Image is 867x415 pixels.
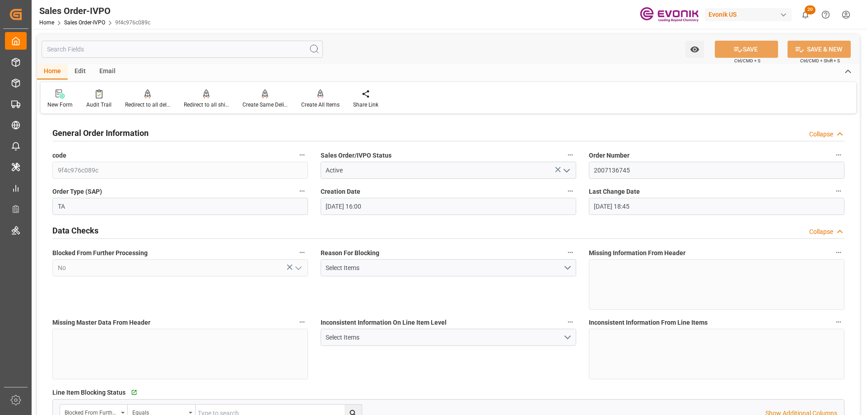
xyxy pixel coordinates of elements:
[321,259,576,276] button: open menu
[291,261,304,275] button: open menu
[64,19,105,26] a: Sales Order-IVPO
[705,8,792,21] div: Evonik US
[589,187,640,196] span: Last Change Date
[52,248,148,258] span: Blocked From Further Processing
[321,248,379,258] span: Reason For Blocking
[589,151,629,160] span: Order Number
[833,185,844,197] button: Last Change Date
[809,130,833,139] div: Collapse
[326,333,563,342] div: Select Items
[321,151,392,160] span: Sales Order/IVPO Status
[39,4,150,18] div: Sales Order-IVPO
[242,101,288,109] div: Create Same Delivery Date
[47,101,73,109] div: New Form
[564,185,576,197] button: Creation Date
[589,318,708,327] span: Inconsistent Information From Line Items
[795,5,816,25] button: show 20 new notifications
[564,149,576,161] button: Sales Order/IVPO Status
[833,247,844,258] button: Missing Information From Header
[321,198,576,215] input: MM-DD-YYYY HH:MM
[805,5,816,14] span: 20
[296,149,308,161] button: code
[833,149,844,161] button: Order Number
[52,224,98,237] h2: Data Checks
[816,5,836,25] button: Help Center
[833,316,844,328] button: Inconsistent Information From Line Items
[640,7,699,23] img: Evonik-brand-mark-Deep-Purple-RGB.jpeg_1700498283.jpeg
[800,57,840,64] span: Ctrl/CMD + Shift + S
[52,151,66,160] span: code
[296,185,308,197] button: Order Type (SAP)
[734,57,760,64] span: Ctrl/CMD + S
[52,388,126,397] span: Line Item Blocking Status
[321,187,360,196] span: Creation Date
[52,127,149,139] h2: General Order Information
[42,41,323,58] input: Search Fields
[37,64,68,79] div: Home
[715,41,778,58] button: SAVE
[184,101,229,109] div: Redirect to all shipments
[68,64,93,79] div: Edit
[52,187,102,196] span: Order Type (SAP)
[93,64,122,79] div: Email
[705,6,795,23] button: Evonik US
[39,19,54,26] a: Home
[321,329,576,346] button: open menu
[788,41,851,58] button: SAVE & NEW
[296,316,308,328] button: Missing Master Data From Header
[321,318,447,327] span: Inconsistent Information On Line Item Level
[326,263,563,273] div: Select Items
[809,227,833,237] div: Collapse
[52,318,150,327] span: Missing Master Data From Header
[559,163,573,177] button: open menu
[296,247,308,258] button: Blocked From Further Processing
[564,316,576,328] button: Inconsistent Information On Line Item Level
[589,248,685,258] span: Missing Information From Header
[685,41,704,58] button: open menu
[86,101,112,109] div: Audit Trail
[564,247,576,258] button: Reason For Blocking
[301,101,340,109] div: Create All Items
[125,101,170,109] div: Redirect to all deliveries
[589,198,844,215] input: MM-DD-YYYY HH:MM
[353,101,378,109] div: Share Link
